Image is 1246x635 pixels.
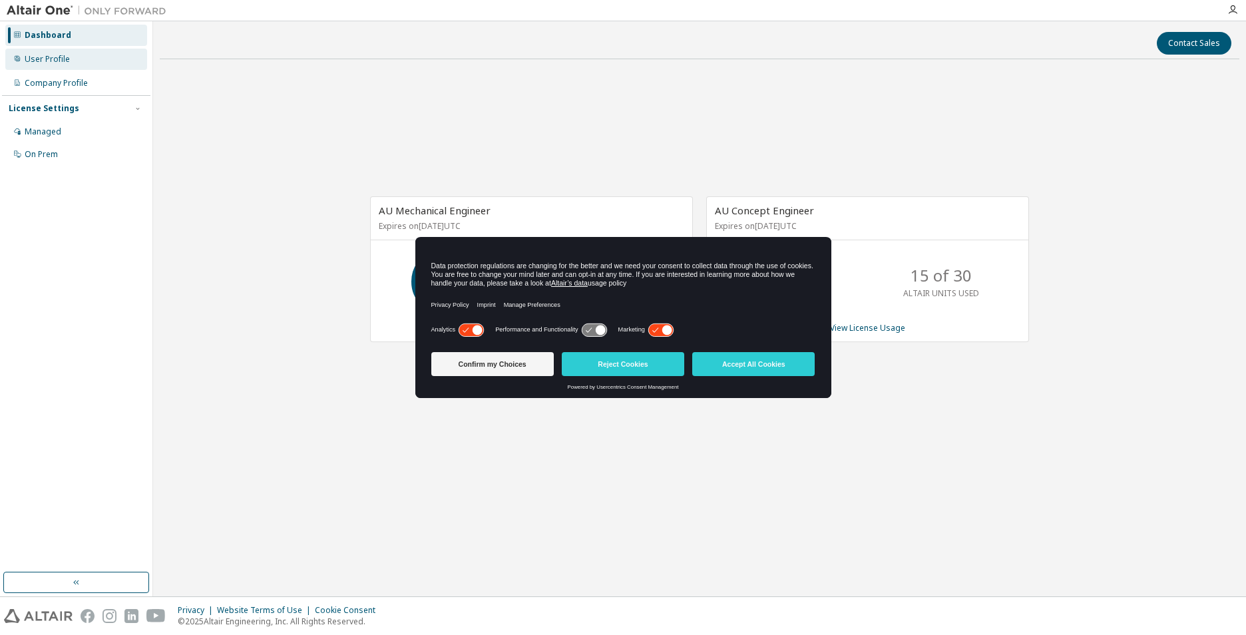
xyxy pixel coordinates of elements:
[25,30,71,41] div: Dashboard
[146,609,166,623] img: youtube.svg
[715,220,1017,232] p: Expires on [DATE] UTC
[1157,32,1231,55] button: Contact Sales
[178,616,383,627] p: © 2025 Altair Engineering, Inc. All Rights Reserved.
[830,322,905,333] a: View License Usage
[25,126,61,137] div: Managed
[7,4,173,17] img: Altair One
[9,103,79,114] div: License Settings
[25,54,70,65] div: User Profile
[315,605,383,616] div: Cookie Consent
[379,204,491,217] span: AU Mechanical Engineer
[217,605,315,616] div: Website Terms of Use
[4,609,73,623] img: altair_logo.svg
[903,288,979,299] p: ALTAIR UNITS USED
[911,264,972,287] p: 15 of 30
[178,605,217,616] div: Privacy
[81,609,95,623] img: facebook.svg
[124,609,138,623] img: linkedin.svg
[715,204,814,217] span: AU Concept Engineer
[25,149,58,160] div: On Prem
[103,609,116,623] img: instagram.svg
[25,78,88,89] div: Company Profile
[379,220,681,232] p: Expires on [DATE] UTC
